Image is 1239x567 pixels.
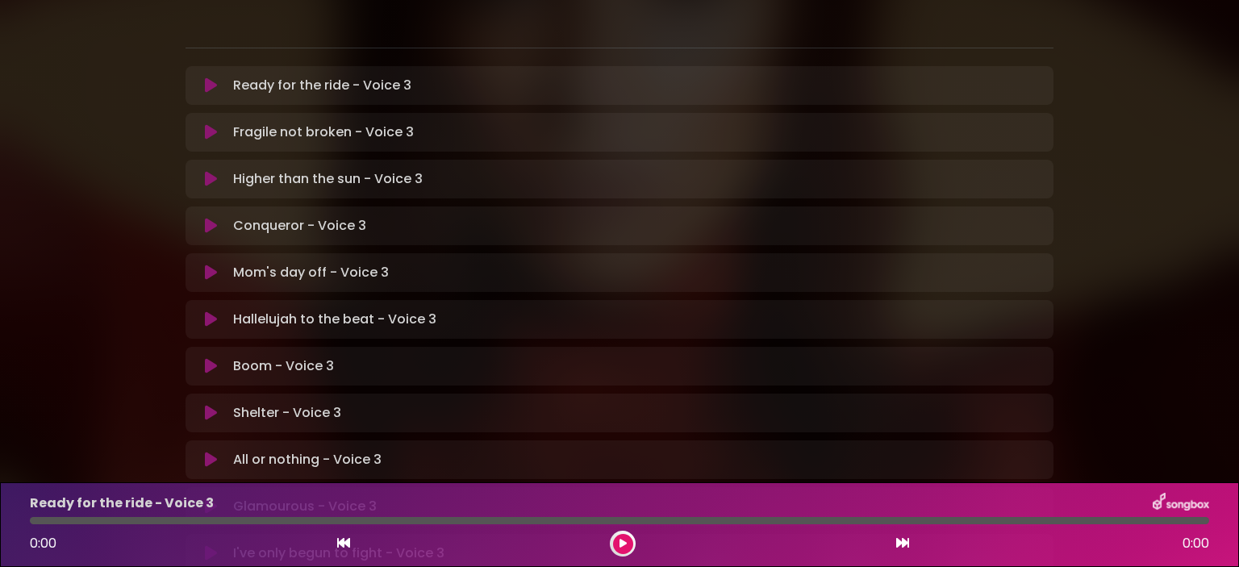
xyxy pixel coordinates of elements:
[233,76,411,95] p: Ready for the ride - Voice 3
[233,356,334,376] p: Boom - Voice 3
[1153,493,1209,514] img: songbox-logo-white.png
[30,494,214,513] p: Ready for the ride - Voice 3
[1183,534,1209,553] span: 0:00
[233,310,436,329] p: Hallelujah to the beat - Voice 3
[30,534,56,552] span: 0:00
[233,169,423,189] p: Higher than the sun - Voice 3
[233,263,389,282] p: Mom's day off - Voice 3
[233,123,414,142] p: Fragile not broken - Voice 3
[233,216,366,236] p: Conqueror - Voice 3
[233,403,341,423] p: Shelter - Voice 3
[233,450,382,469] p: All or nothing - Voice 3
